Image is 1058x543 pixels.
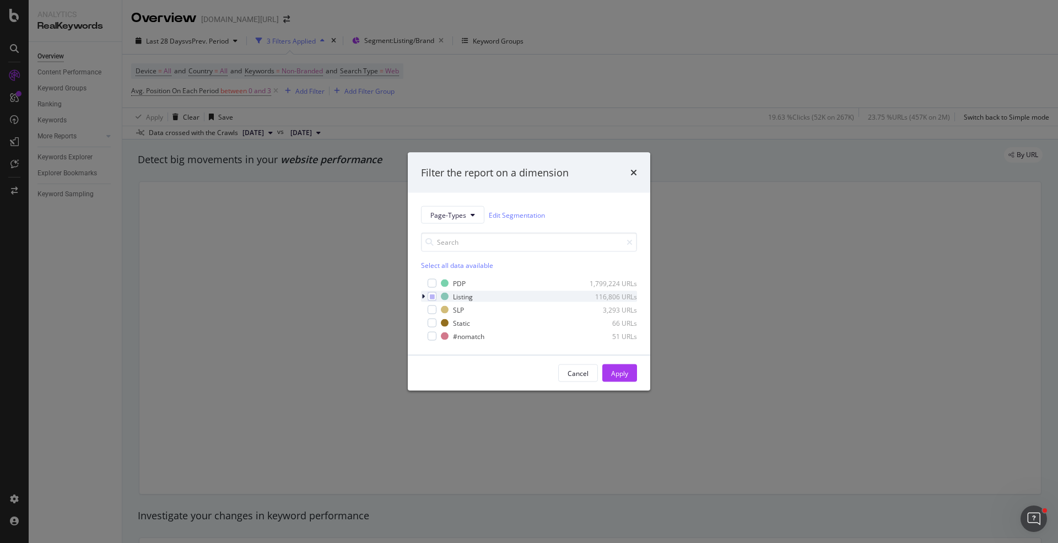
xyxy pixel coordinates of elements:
[453,292,473,301] div: Listing
[630,165,637,180] div: times
[583,331,637,341] div: 51 URLs
[583,278,637,288] div: 1,799,224 URLs
[558,364,598,382] button: Cancel
[453,305,464,314] div: SLP
[602,364,637,382] button: Apply
[453,331,484,341] div: #nomatch
[568,368,589,378] div: Cancel
[583,318,637,327] div: 66 URLs
[583,305,637,314] div: 3,293 URLs
[489,209,545,221] a: Edit Segmentation
[421,165,569,180] div: Filter the report on a dimension
[430,210,466,219] span: Page-Types
[421,206,484,224] button: Page-Types
[453,278,466,288] div: PDP
[611,368,628,378] div: Apply
[1021,506,1047,532] iframe: Intercom live chat
[408,152,650,391] div: modal
[421,261,637,270] div: Select all data available
[453,318,470,327] div: Static
[421,233,637,252] input: Search
[583,292,637,301] div: 116,806 URLs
